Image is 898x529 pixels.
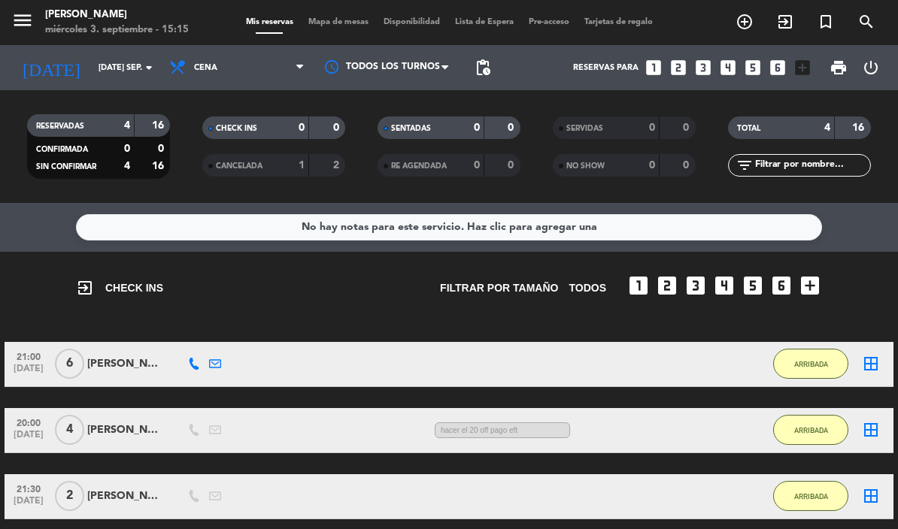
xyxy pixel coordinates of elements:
div: [PERSON_NAME] [87,488,162,505]
span: 21:00 [10,347,47,364]
i: looks_one [644,58,663,77]
i: looks_two [669,58,688,77]
span: CANCELADA [216,162,262,170]
i: looks_3 [684,274,708,298]
strong: 0 [683,160,692,171]
span: SERVIDAS [566,125,603,132]
span: CONFIRMADA [36,146,88,153]
i: looks_5 [743,58,763,77]
span: WALK IN [765,9,805,35]
button: ARRIBADA [773,415,848,445]
i: looks_two [655,274,679,298]
strong: 0 [299,122,305,133]
i: looks_6 [769,274,793,298]
div: [PERSON_NAME] ([PERSON_NAME]) [87,422,162,439]
strong: 0 [474,122,480,133]
i: border_all [862,487,880,505]
span: Lista de Espera [447,18,521,26]
i: arrow_drop_down [140,59,158,77]
strong: 4 [124,120,130,131]
span: CHECK INS [76,279,163,297]
span: ARRIBADA [794,492,828,500]
i: looks_6 [768,58,787,77]
i: filter_list [736,156,754,174]
i: search [857,13,875,31]
strong: 4 [824,122,830,133]
span: 21:30 [10,479,47,497]
i: looks_one [626,274,651,298]
span: [DATE] [10,496,47,513]
strong: 1 [299,160,305,171]
i: looks_4 [718,58,738,77]
strong: 16 [152,161,167,171]
div: miércoles 3. septiembre - 15:15 [45,23,189,38]
strong: 16 [152,120,167,131]
strong: 0 [124,144,130,154]
span: Tarjetas de regalo [577,18,660,26]
span: 6 [55,349,84,379]
span: Mis reservas [238,18,301,26]
i: add_box [793,58,812,77]
i: looks_5 [741,274,765,298]
span: ARRIBADA [794,360,828,368]
div: No hay notas para este servicio. Haz clic para agregar una [302,219,597,236]
strong: 0 [158,144,167,154]
i: menu [11,9,34,32]
span: CHECK INS [216,125,257,132]
i: exit_to_app [776,13,794,31]
span: 4 [55,415,84,445]
div: [PERSON_NAME] [45,8,189,23]
span: Reserva especial [805,9,846,35]
input: Filtrar por nombre... [754,157,870,174]
i: add_box [798,274,822,298]
strong: 16 [852,122,867,133]
strong: 0 [474,160,480,171]
i: looks_4 [712,274,736,298]
i: looks_3 [693,58,713,77]
strong: 0 [508,122,517,133]
strong: 0 [649,160,655,171]
span: BUSCAR [846,9,887,35]
strong: 0 [333,122,342,133]
span: Mapa de mesas [301,18,376,26]
span: [DATE] [10,430,47,447]
span: TODOS [569,280,606,297]
span: ARRIBADA [794,426,828,434]
span: SIN CONFIRMAR [36,163,96,171]
span: hacer el 20 off pago eft [435,422,570,438]
span: TOTAL [737,125,760,132]
i: exit_to_app [76,279,94,297]
span: RESERVADAS [36,122,84,130]
i: power_settings_new [862,59,880,77]
i: border_all [862,355,880,373]
strong: 0 [683,122,692,133]
span: RESERVAR MESA [724,9,765,35]
span: pending_actions [474,59,492,77]
strong: 0 [508,160,517,171]
span: Filtrar por tamaño [440,280,558,297]
strong: 2 [333,160,342,171]
span: Pre-acceso [521,18,577,26]
i: add_circle_outline [736,13,754,31]
span: [DATE] [10,364,47,381]
span: Cena [194,63,217,73]
button: menu [11,9,34,37]
i: [DATE] [11,51,91,84]
strong: 4 [124,161,130,171]
strong: 0 [649,122,655,133]
div: [PERSON_NAME] [87,355,162,373]
span: RE AGENDADA [391,162,447,170]
button: ARRIBADA [773,349,848,379]
span: 2 [55,481,84,511]
span: 20:00 [10,413,47,431]
span: Disponibilidad [376,18,447,26]
span: NO SHOW [566,162,605,170]
button: ARRIBADA [773,481,848,511]
span: SENTADAS [391,125,431,132]
i: turned_in_not [817,13,835,31]
span: Reservas para [573,63,639,73]
div: LOG OUT [855,45,887,90]
span: print [830,59,848,77]
i: border_all [862,421,880,439]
